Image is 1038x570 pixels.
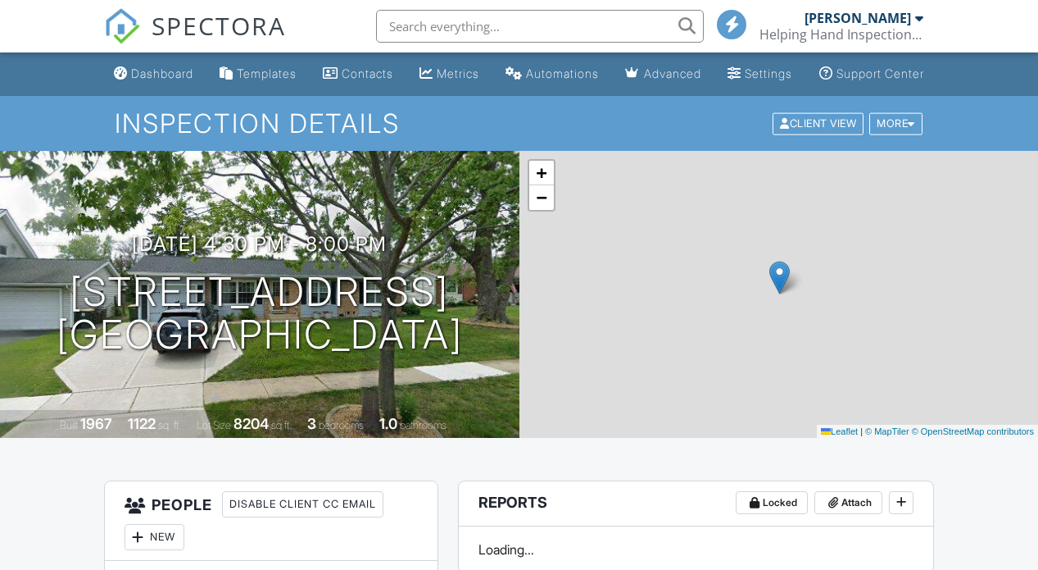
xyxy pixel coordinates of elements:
span: bedrooms [319,419,364,431]
div: 1967 [80,415,112,432]
span: Lot Size [197,419,231,431]
a: Templates [213,59,303,89]
div: Metrics [437,66,479,80]
span: SPECTORA [152,8,286,43]
img: Marker [769,261,790,294]
h3: People [105,481,437,561]
a: © MapTiler [865,426,909,436]
span: sq.ft. [271,419,292,431]
div: [PERSON_NAME] [805,10,911,26]
span: bathrooms [400,419,446,431]
img: The Best Home Inspection Software - Spectora [104,8,140,44]
a: Automations (Basic) [499,59,605,89]
h1: Inspection Details [115,109,924,138]
a: Settings [721,59,799,89]
div: Settings [745,66,792,80]
div: Contacts [342,66,393,80]
div: 1.0 [379,415,397,432]
div: Helping Hand Inspections, LLC [759,26,923,43]
span: + [536,162,546,183]
span: Built [60,419,78,431]
div: 1122 [128,415,156,432]
span: | [860,426,863,436]
a: © OpenStreetMap contributors [912,426,1034,436]
a: Leaflet [821,426,858,436]
a: Metrics [413,59,486,89]
div: Client View [773,112,863,135]
div: Disable Client CC Email [222,491,383,518]
div: Advanced [644,66,701,80]
a: Advanced [619,59,708,89]
span: sq. ft. [158,419,181,431]
div: Dashboard [131,66,193,80]
div: More [869,112,922,135]
a: Contacts [316,59,400,89]
div: New [125,524,184,550]
div: Automations [526,66,599,80]
a: SPECTORA [104,22,286,57]
div: 3 [307,415,316,432]
div: 8204 [233,415,269,432]
h1: [STREET_ADDRESS] [GEOGRAPHIC_DATA] [57,271,463,358]
div: Support Center [836,66,924,80]
a: Zoom in [529,161,554,185]
h3: [DATE] 4:30 pm - 8:00 pm [132,233,387,255]
a: Zoom out [529,185,554,210]
a: Client View [771,116,868,129]
div: Templates [237,66,297,80]
input: Search everything... [376,10,704,43]
span: − [536,187,546,207]
a: Dashboard [107,59,200,89]
a: Support Center [813,59,931,89]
